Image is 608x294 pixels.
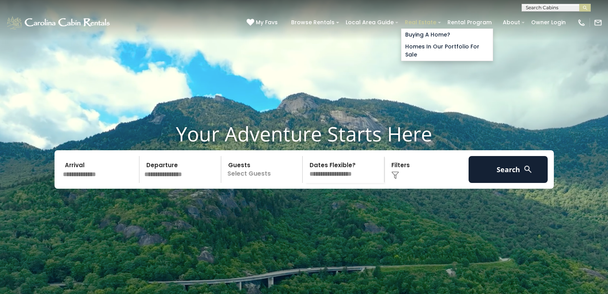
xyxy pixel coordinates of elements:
[444,17,495,28] a: Rental Program
[577,18,586,27] img: phone-regular-white.png
[527,17,570,28] a: Owner Login
[594,18,602,27] img: mail-regular-white.png
[499,17,524,28] a: About
[401,29,493,41] a: Buying A Home?
[469,156,548,183] button: Search
[6,15,112,30] img: White-1-1-2.png
[523,164,533,174] img: search-regular-white.png
[224,156,303,183] p: Select Guests
[247,18,280,27] a: My Favs
[6,122,602,146] h1: Your Adventure Starts Here
[401,41,493,61] a: Homes in Our Portfolio For Sale
[287,17,338,28] a: Browse Rentals
[391,171,399,179] img: filter--v1.png
[256,18,278,27] span: My Favs
[401,17,440,28] a: Real Estate
[342,17,398,28] a: Local Area Guide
